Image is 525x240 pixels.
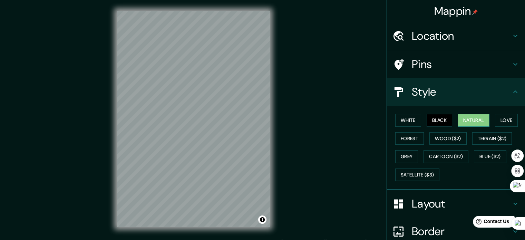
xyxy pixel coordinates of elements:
[412,57,511,71] h4: Pins
[458,114,489,127] button: Natural
[464,213,517,232] iframe: Help widget launcher
[412,197,511,211] h4: Layout
[434,4,478,18] h4: Mappin
[474,150,506,163] button: Blue ($2)
[412,29,511,43] h4: Location
[387,22,525,50] div: Location
[395,114,421,127] button: White
[472,132,512,145] button: Terrain ($2)
[424,150,468,163] button: Cartoon ($2)
[117,11,270,227] canvas: Map
[427,114,453,127] button: Black
[412,85,511,99] h4: Style
[387,190,525,218] div: Layout
[395,150,418,163] button: Grey
[258,215,266,224] button: Toggle attribution
[429,132,467,145] button: Wood ($2)
[412,224,511,238] h4: Border
[472,9,478,15] img: pin-icon.png
[495,114,518,127] button: Love
[395,132,424,145] button: Forest
[387,50,525,78] div: Pins
[395,169,439,181] button: Satellite ($3)
[387,78,525,106] div: Style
